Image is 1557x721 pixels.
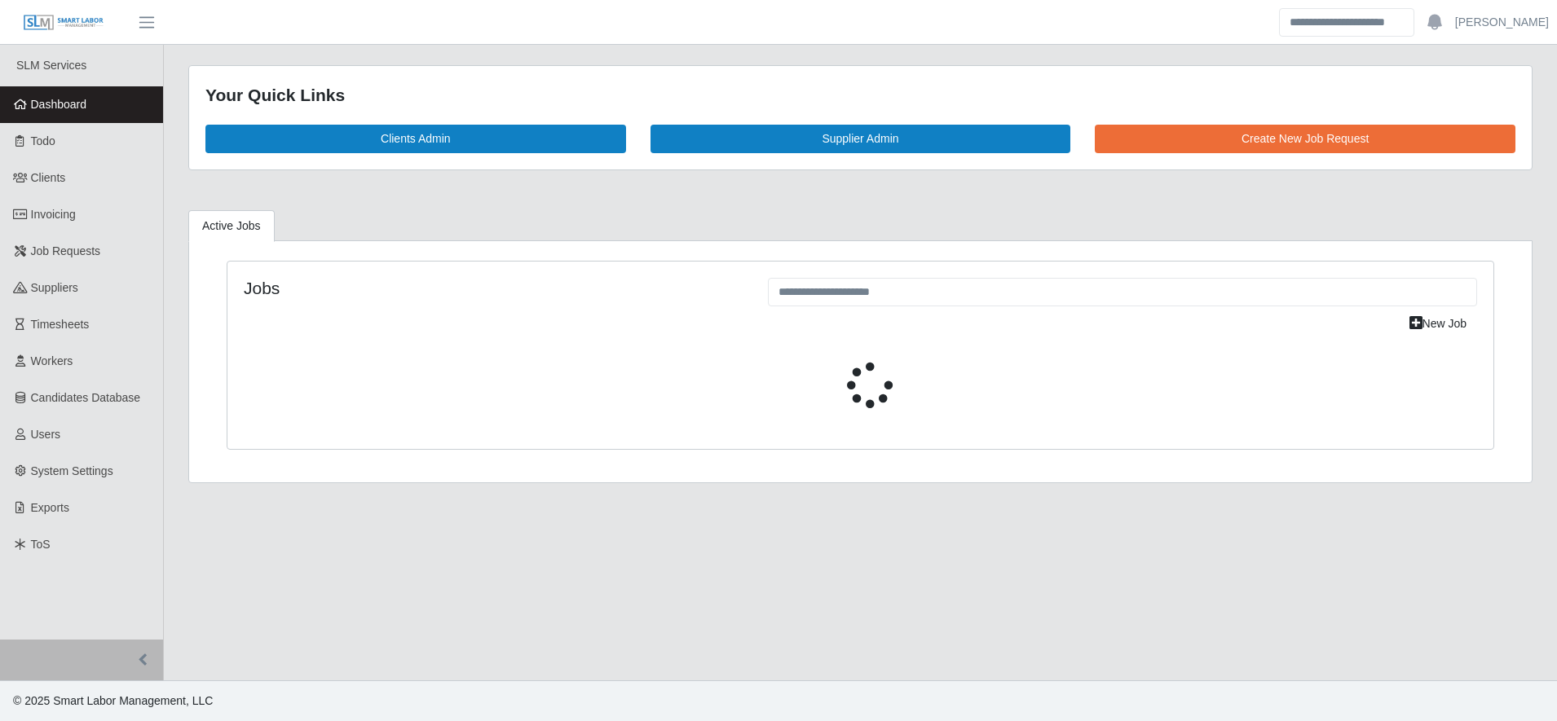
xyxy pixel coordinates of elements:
span: © 2025 Smart Labor Management, LLC [13,694,213,707]
span: Users [31,428,61,441]
a: Clients Admin [205,125,626,153]
span: Invoicing [31,208,76,221]
span: SLM Services [16,59,86,72]
span: Suppliers [31,281,78,294]
span: Dashboard [31,98,87,111]
span: System Settings [31,464,113,477]
span: Candidates Database [31,391,141,404]
h4: Jobs [244,278,743,298]
span: Exports [31,501,69,514]
span: Clients [31,171,66,184]
div: Your Quick Links [205,82,1515,108]
span: ToS [31,538,51,551]
span: Workers [31,354,73,367]
span: Todo [31,134,55,147]
a: Create New Job Request [1095,125,1515,153]
a: Supplier Admin [651,125,1071,153]
a: [PERSON_NAME] [1455,14,1549,31]
input: Search [1279,8,1414,37]
span: Job Requests [31,244,101,257]
a: New Job [1399,310,1477,338]
a: Active Jobs [188,210,275,242]
img: SLM Logo [23,14,104,32]
span: Timesheets [31,318,90,331]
